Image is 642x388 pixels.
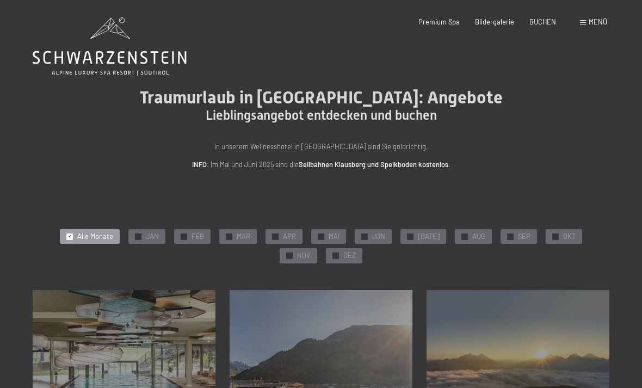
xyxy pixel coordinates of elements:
[227,233,231,239] span: ✓
[554,233,558,239] span: ✓
[589,17,607,26] span: Menü
[192,160,207,169] strong: INFO
[182,233,186,239] span: ✓
[103,159,539,170] p: : Im Mai und Juni 2025 sind die .
[518,232,530,242] span: SEP
[475,17,514,26] a: Bildergalerie
[372,232,385,242] span: JUN
[137,233,140,239] span: ✓
[77,232,113,242] span: Alle Monate
[418,17,460,26] a: Premium Spa
[334,253,338,259] span: ✓
[237,232,250,242] span: MAR
[68,233,72,239] span: ✓
[283,232,296,242] span: APR
[409,233,412,239] span: ✓
[297,251,311,261] span: NOV
[192,232,204,242] span: FEB
[418,232,440,242] span: [DATE]
[343,251,356,261] span: DEZ
[563,232,576,242] span: OKT
[529,17,556,26] a: BUCHEN
[472,232,485,242] span: AUG
[329,232,339,242] span: MAI
[274,233,277,239] span: ✓
[319,233,323,239] span: ✓
[463,233,467,239] span: ✓
[509,233,513,239] span: ✓
[140,87,503,108] span: Traumurlaub in [GEOGRAPHIC_DATA]: Angebote
[146,232,159,242] span: JAN
[206,108,437,123] span: Lieblingsangebot entdecken und buchen
[299,160,448,169] strong: Seilbahnen Klausberg und Speikboden kostenlos
[103,141,539,152] p: In unserem Wellnesshotel in [GEOGRAPHIC_DATA] sind Sie goldrichtig.
[363,233,367,239] span: ✓
[288,253,292,259] span: ✓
